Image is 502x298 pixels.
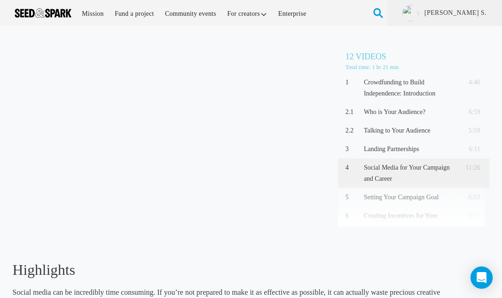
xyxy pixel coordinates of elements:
[345,50,489,63] h5: 12 Videos
[345,125,360,136] p: 2.2
[462,162,480,173] p: 11:26
[364,210,459,233] p: Creating Incentives for Your Audience
[364,144,459,155] p: Landing Partnerships
[274,4,311,24] a: Enterprise
[364,77,459,99] p: Crowdfunding to Build Independence: Introduction
[462,210,480,222] p: 6:55
[345,210,360,222] p: 6
[364,107,459,118] p: Who is Your Audience?
[402,5,419,21] img: ACg8ocIcsHu-XDOELnVATL9lU8beFPkTbKXdNnLYYJGlD-suQuuHUxXy=s96-c
[345,107,360,118] p: 2.1
[424,8,487,18] a: [PERSON_NAME] S.
[345,63,489,71] p: Total time: 1 hr 21 min
[15,8,71,18] img: Seed amp; Spark
[462,77,480,88] p: 4:46
[462,125,480,136] p: 5:59
[77,4,108,24] a: Mission
[462,107,480,118] p: 6:59
[345,192,360,203] p: 5
[345,77,360,88] p: 1
[110,4,159,24] a: Fund a project
[160,4,221,24] a: Community events
[364,125,459,136] p: Talking to Your Audience
[222,4,272,24] a: For creators
[462,144,480,155] p: 6:11
[345,162,360,173] p: 4
[13,260,442,279] h3: Highlights
[364,192,459,203] p: Setting Your Campaign Goal
[345,144,360,155] p: 3
[462,192,480,203] p: 6:03
[470,266,493,289] div: Open Intercom Messenger
[364,162,459,184] p: Social Media for Your Campaign and Career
